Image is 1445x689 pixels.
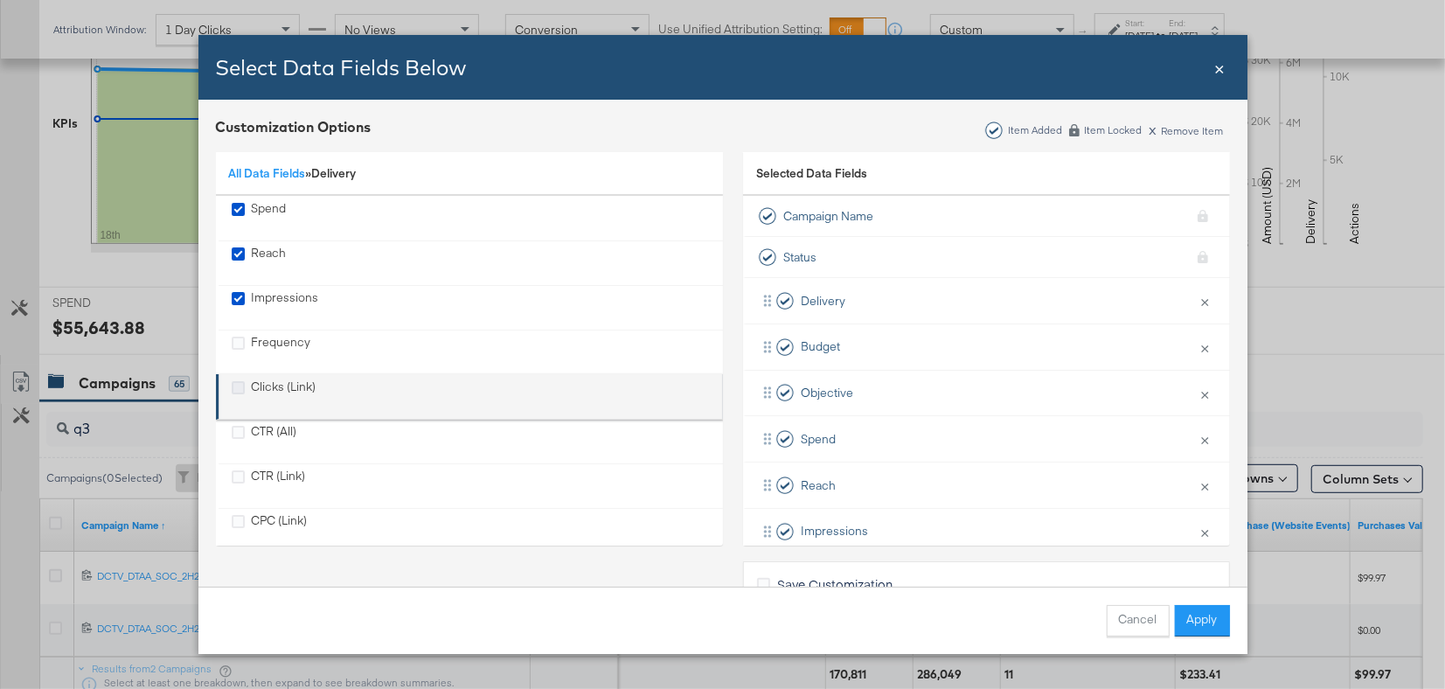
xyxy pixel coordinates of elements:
span: Save Customization [777,575,893,593]
span: Selected Data Fields [756,165,867,190]
span: Delivery [312,165,357,181]
button: Cancel [1107,605,1170,637]
div: Reach [232,245,287,281]
div: Item Added [1007,124,1063,136]
button: × [1194,421,1217,457]
div: Bulk Add Locations Modal [198,35,1247,654]
div: Impressions [252,289,319,325]
span: Reach [801,477,836,494]
div: Item Locked [1084,124,1143,136]
div: CPC (Link) [252,512,308,548]
div: CTR (Link) [232,468,306,504]
span: Status [783,249,816,266]
div: Frequency [232,334,311,370]
span: Spend [801,431,836,448]
div: Spend [232,200,287,236]
button: × [1194,467,1217,504]
span: Objective [801,385,853,401]
span: x [1150,119,1157,138]
a: All Data Fields [229,165,306,181]
button: Apply [1175,605,1230,637]
span: Impressions [801,523,868,539]
span: × [1215,55,1226,79]
button: × [1194,375,1217,412]
div: CTR (Link) [252,468,306,504]
div: Customization Options [216,117,372,137]
div: CTR (All) [232,423,297,459]
div: CTR (All) [252,423,297,459]
button: × [1194,282,1217,319]
button: × [1194,513,1217,550]
div: Reach [252,245,287,281]
div: Clicks (Link) [252,379,316,414]
div: Frequency [252,334,311,370]
span: Budget [801,338,840,355]
span: Select Data Fields Below [216,54,467,80]
span: Delivery [801,293,845,310]
div: Close [1215,55,1226,80]
div: Remove Item [1149,122,1225,137]
div: Clicks (Link) [232,379,316,414]
div: CPC (Link) [232,512,308,548]
div: Impressions [232,289,319,325]
button: × [1194,329,1217,365]
div: Spend [252,200,287,236]
span: Campaign Name [783,208,873,225]
span: » [229,165,312,181]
